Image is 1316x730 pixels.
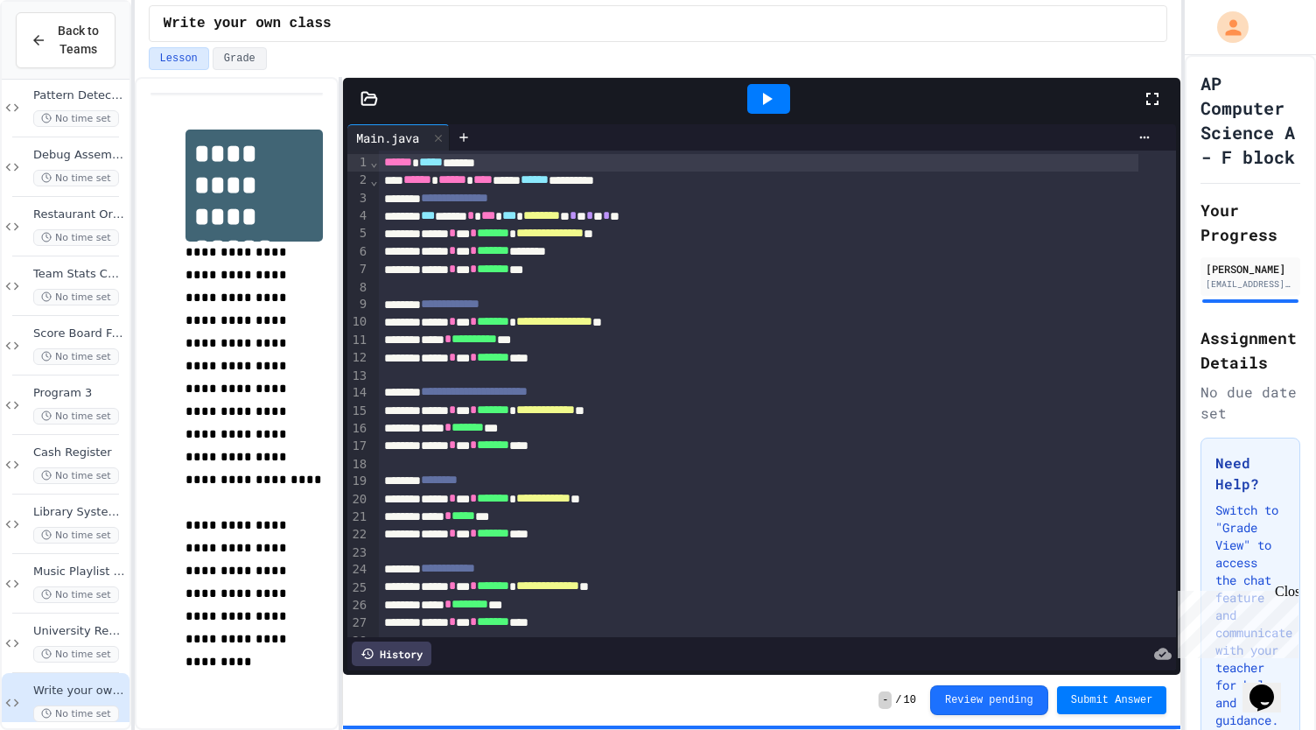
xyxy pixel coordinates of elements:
[33,170,119,186] span: No time set
[1199,7,1253,47] div: My Account
[347,384,369,402] div: 14
[1215,453,1285,495] h3: Need Help?
[904,693,916,707] span: 10
[347,296,369,313] div: 9
[213,47,267,70] button: Grade
[1057,686,1167,714] button: Submit Answer
[33,348,119,365] span: No time set
[369,155,378,169] span: Fold line
[33,386,126,401] span: Program 3
[347,509,369,526] div: 21
[1071,693,1153,707] span: Submit Answer
[164,13,332,34] span: Write your own class
[57,22,101,59] span: Back to Teams
[1200,71,1300,169] h1: AP Computer Science A - F block
[33,207,126,222] span: Restaurant Order System
[1200,326,1300,375] h2: Assignment Details
[347,438,369,455] div: 17
[1215,502,1285,729] p: Switch to "Grade View" to access the chat feature and communicate with your teacher for help and ...
[347,207,369,225] div: 4
[33,646,119,663] span: No time set
[1206,277,1295,291] div: [EMAIL_ADDRESS][DOMAIN_NAME]
[33,467,119,484] span: No time set
[347,332,369,349] div: 11
[352,642,431,666] div: History
[347,544,369,562] div: 23
[347,279,369,297] div: 8
[1242,660,1298,712] iframe: chat widget
[347,579,369,597] div: 25
[7,7,121,111] div: Chat with us now!Close
[347,172,369,189] div: 2
[16,12,115,68] button: Back to Teams
[895,693,901,707] span: /
[369,173,378,187] span: Fold line
[347,225,369,242] div: 5
[33,527,119,544] span: No time set
[1200,382,1300,424] div: No due date set
[33,148,126,163] span: Debug Assembly
[347,420,369,438] div: 16
[347,526,369,544] div: 22
[33,624,126,639] span: University Registration System
[347,561,369,579] div: 24
[347,456,369,474] div: 18
[33,505,126,520] span: Library System Debugger
[33,326,126,341] span: Score Board Fixer
[347,403,369,420] div: 15
[347,349,369,367] div: 12
[1206,261,1295,277] div: [PERSON_NAME]
[33,110,119,127] span: No time set
[347,243,369,261] div: 6
[347,614,369,632] div: 27
[1171,584,1298,658] iframe: chat widget
[33,446,126,460] span: Cash Register
[347,473,369,490] div: 19
[33,289,119,305] span: No time set
[33,705,119,722] span: No time set
[33,229,119,246] span: No time set
[149,47,209,70] button: Lesson
[878,691,892,709] span: -
[347,313,369,331] div: 10
[347,190,369,207] div: 3
[347,597,369,614] div: 26
[347,154,369,172] div: 1
[33,267,126,282] span: Team Stats Calculator
[347,129,428,147] div: Main.java
[347,368,369,385] div: 13
[930,685,1048,715] button: Review pending
[33,88,126,103] span: Pattern Detective
[347,124,450,151] div: Main.java
[33,408,119,425] span: No time set
[347,491,369,509] div: 20
[347,261,369,278] div: 7
[1200,198,1300,247] h2: Your Progress
[33,565,126,579] span: Music Playlist Manager
[33,586,119,603] span: No time set
[33,684,126,698] span: Write your own class
[347,633,369,650] div: 28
